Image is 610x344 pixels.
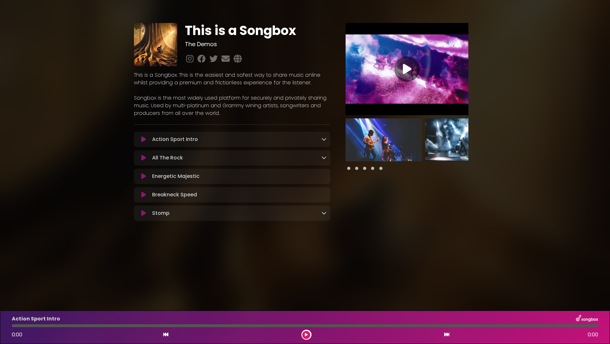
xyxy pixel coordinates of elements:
[134,94,331,117] p: Songbox is the most widely used platform for securely and privately sharing music. Used by multi-...
[185,41,330,48] h3: The Demos
[152,209,170,217] p: Stomp
[152,136,198,143] p: Action Sport Intro
[134,23,177,66] img: aCQhYPbzQtmD8pIHw81E
[152,191,197,199] p: Breakneck Speed
[185,23,330,38] h1: This is a Songbox
[152,154,183,162] p: All The Rock
[425,118,501,161] img: 5SBxY6KGTbm7tdT8d3UB
[346,23,468,115] img: Video Thumbnail
[346,118,422,161] img: VGKDuGESIqn1OmxWBYqA
[152,172,200,180] p: Energetic Majestic
[134,71,331,87] p: This is a Songbox. This is the easiest and safest way to share music online whilst providing a pr...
